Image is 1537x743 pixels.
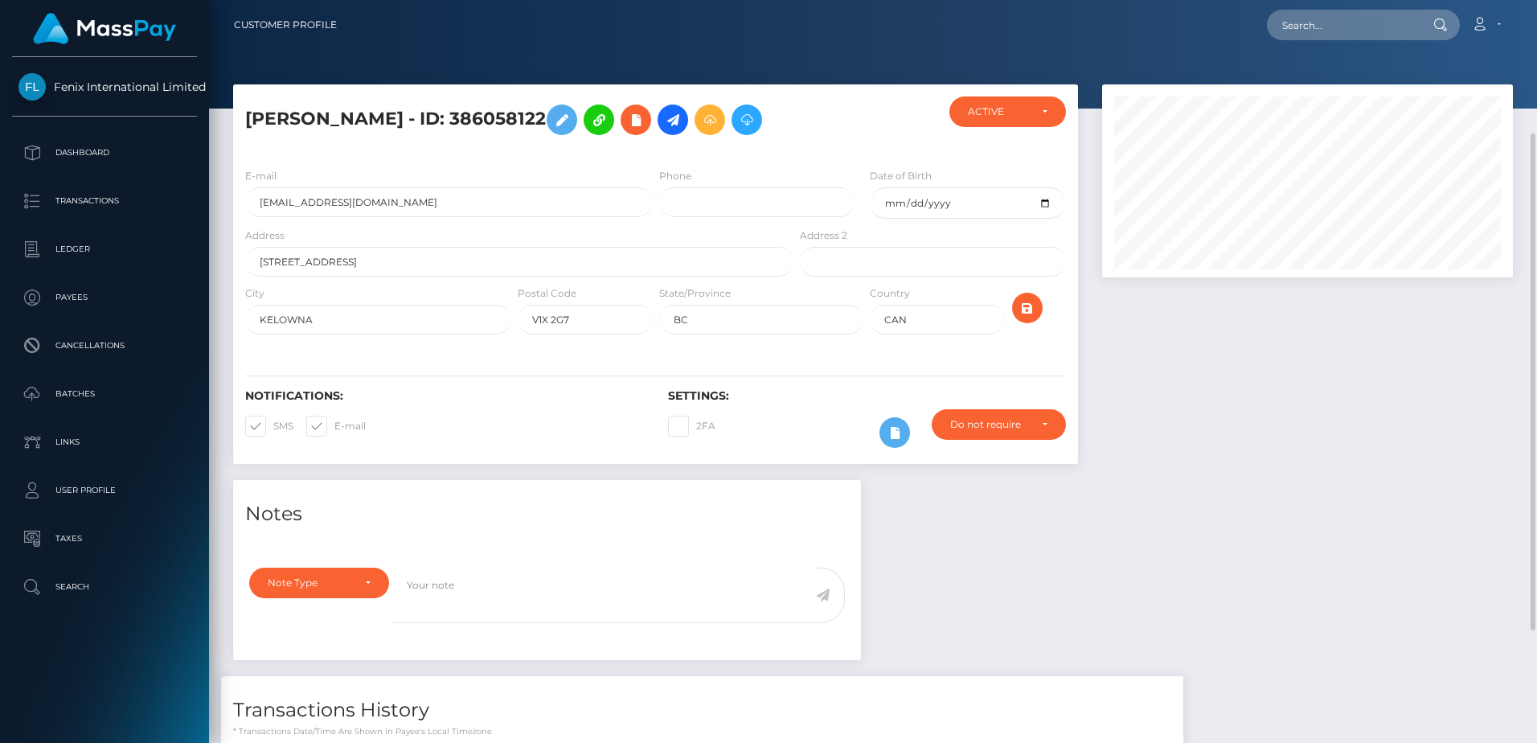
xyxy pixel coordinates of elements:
[18,334,191,358] p: Cancellations
[18,141,191,165] p: Dashboard
[659,286,731,301] label: State/Province
[12,470,197,511] a: User Profile
[12,519,197,559] a: Taxes
[1267,10,1418,40] input: Search...
[968,105,1029,118] div: ACTIVE
[12,567,197,607] a: Search
[18,382,191,406] p: Batches
[234,8,337,42] a: Customer Profile
[949,96,1066,127] button: ACTIVE
[18,478,191,503] p: User Profile
[18,73,46,101] img: Fenix International Limited
[249,568,389,598] button: Note Type
[18,237,191,261] p: Ledger
[518,286,576,301] label: Postal Code
[268,577,352,589] div: Note Type
[245,389,644,403] h6: Notifications:
[658,105,688,135] a: Initiate Payout
[12,374,197,414] a: Batches
[245,500,849,528] h4: Notes
[12,277,197,318] a: Payees
[950,418,1029,431] div: Do not require
[12,133,197,173] a: Dashboard
[18,189,191,213] p: Transactions
[18,575,191,599] p: Search
[245,169,277,183] label: E-mail
[233,696,1171,725] h4: Transactions History
[18,430,191,454] p: Links
[800,228,847,243] label: Address 2
[306,416,366,437] label: E-mail
[245,286,264,301] label: City
[12,229,197,269] a: Ledger
[12,326,197,366] a: Cancellations
[12,181,197,221] a: Transactions
[668,416,715,437] label: 2FA
[668,389,1067,403] h6: Settings:
[233,725,1171,737] p: * Transactions date/time are shown in payee's local timezone
[245,96,785,143] h5: [PERSON_NAME] - ID: 386058122
[870,286,910,301] label: Country
[18,285,191,310] p: Payees
[33,13,176,44] img: MassPay Logo
[870,169,932,183] label: Date of Birth
[18,527,191,551] p: Taxes
[932,409,1066,440] button: Do not require
[12,80,197,94] span: Fenix International Limited
[12,422,197,462] a: Links
[659,169,691,183] label: Phone
[245,416,293,437] label: SMS
[245,228,285,243] label: Address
